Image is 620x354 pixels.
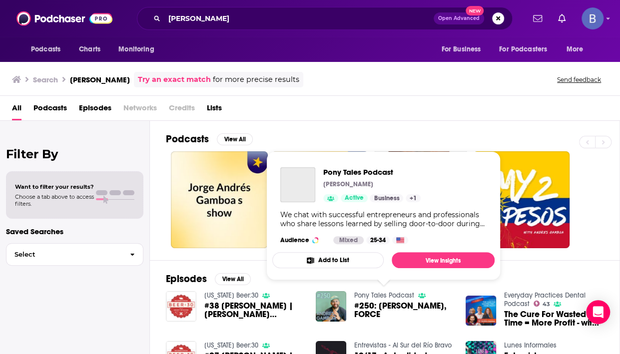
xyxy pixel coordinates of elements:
[6,227,143,236] p: Saved Searches
[534,301,550,307] a: 43
[70,75,130,84] h3: [PERSON_NAME]
[370,194,403,202] a: Business
[166,291,196,322] img: #38 Andres Gamboa | Gamboa Comedy
[166,133,209,145] h2: Podcasts
[354,341,452,350] a: Entrevistas - Al Sur del Río Bravo
[79,100,111,120] a: Episodes
[204,291,258,300] a: Nebraska Beer:30
[323,167,421,177] a: Pony Tales Podcast
[582,7,604,29] span: Logged in as BTallent
[582,7,604,29] img: User Profile
[333,236,364,244] div: Mixed
[438,16,480,21] span: Open Advanced
[33,100,67,120] a: Podcasts
[118,42,154,56] span: Monitoring
[137,7,513,30] div: Search podcasts, credits, & more...
[12,100,21,120] a: All
[354,302,454,319] span: #250: [PERSON_NAME], FORCE
[323,180,373,188] p: [PERSON_NAME]
[272,252,384,268] button: Add to List
[560,40,596,59] button: open menu
[123,100,157,120] span: Networks
[354,291,414,300] a: Pony Tales Podcast
[392,252,495,268] a: View Insights
[582,7,604,29] button: Show profile menu
[586,300,610,324] div: Open Intercom Messenger
[434,40,493,59] button: open menu
[567,42,584,56] span: More
[280,236,325,244] h3: Audience
[504,310,604,327] a: The Cure For Wasted Time = More Profit - with Dr. Andres Gamboa (E.272)
[166,273,251,285] a: EpisodesView All
[366,236,390,244] div: 25-34
[31,42,60,56] span: Podcasts
[504,291,586,308] a: Everyday Practices Dental Podcast
[72,40,106,59] a: Charts
[204,302,304,319] span: #38 [PERSON_NAME] | [PERSON_NAME] Comedy
[504,341,557,350] a: Lunes Informales
[316,291,346,322] img: #250: Andres Gamboa, FORCE
[204,341,258,350] a: Nebraska Beer:30
[529,10,546,27] a: Show notifications dropdown
[16,9,112,28] img: Podchaser - Follow, Share and Rate Podcasts
[166,273,207,285] h2: Episodes
[164,10,434,26] input: Search podcasts, credits, & more...
[215,273,251,285] button: View All
[466,6,484,15] span: New
[213,74,299,85] span: for more precise results
[169,100,195,120] span: Credits
[6,251,122,258] span: Select
[504,310,604,327] span: The Cure For Wasted Time = More Profit - with [PERSON_NAME] (E.272)
[138,74,211,85] a: Try an exact match
[166,133,253,145] a: PodcastsView All
[280,167,315,202] a: Pony Tales Podcast
[345,193,364,203] span: Active
[493,40,562,59] button: open menu
[79,42,100,56] span: Charts
[217,133,253,145] button: View All
[554,75,604,84] button: Send feedback
[207,100,222,120] a: Lists
[111,40,167,59] button: open menu
[15,183,94,190] span: Want to filter your results?
[466,296,496,326] img: The Cure For Wasted Time = More Profit - with Dr. Andres Gamboa (E.272)
[499,42,547,56] span: For Podcasters
[15,193,94,207] span: Choose a tab above to access filters.
[406,194,421,202] a: +1
[204,302,304,319] a: #38 Andres Gamboa | Gamboa Comedy
[6,243,143,266] button: Select
[280,210,487,228] div: We chat with successful entrepreneurs and professionals who share lessons learned by selling door...
[341,194,368,202] a: Active
[6,147,143,161] h2: Filter By
[354,302,454,319] a: #250: Andres Gamboa, FORCE
[441,42,481,56] span: For Business
[33,75,58,84] h3: Search
[24,40,73,59] button: open menu
[542,302,550,307] span: 43
[554,10,570,27] a: Show notifications dropdown
[434,12,484,24] button: Open AdvancedNew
